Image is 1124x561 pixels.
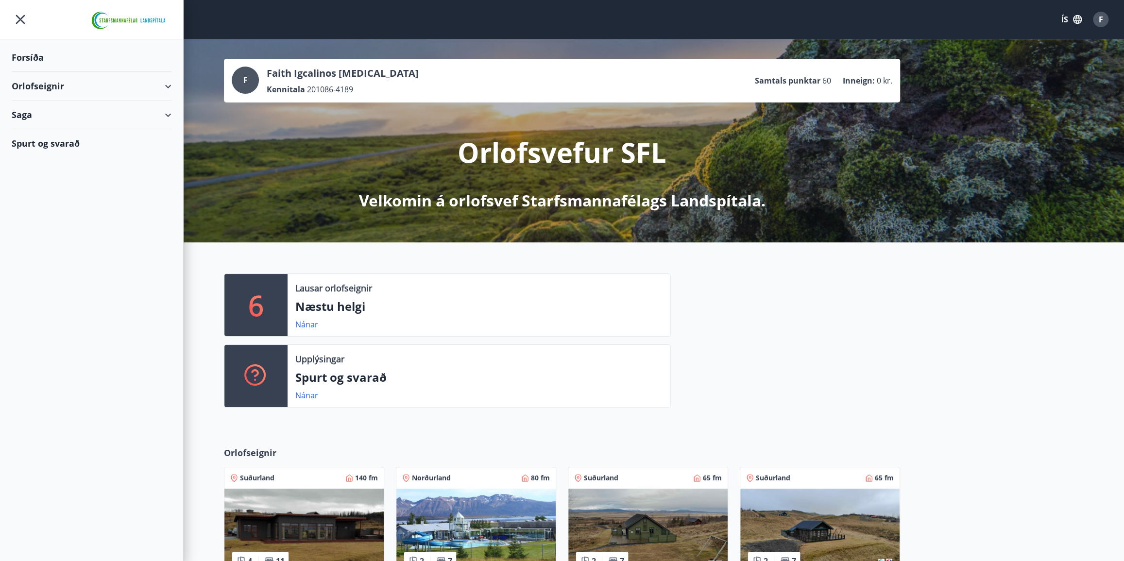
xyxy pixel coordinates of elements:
[248,287,264,323] p: 6
[703,473,722,483] span: 65 fm
[412,473,451,483] span: Norðurland
[240,473,274,483] span: Suðurland
[295,390,318,401] a: Nánar
[822,75,831,86] span: 60
[12,72,171,101] div: Orlofseignir
[875,473,894,483] span: 65 fm
[843,75,875,86] p: Inneign :
[755,75,820,86] p: Samtals punktar
[359,190,766,211] p: Velkomin á orlofsvef Starfsmannafélags Landspítala.
[756,473,790,483] span: Suðurland
[877,75,892,86] span: 0 kr.
[1056,11,1087,28] button: ÍS
[295,298,663,315] p: Næstu helgi
[307,84,353,95] span: 201086-4189
[243,75,248,85] span: F
[12,129,171,157] div: Spurt og svarað
[295,282,372,294] p: Lausar orlofseignir
[295,319,318,330] a: Nánar
[224,446,276,459] span: Orlofseignir
[267,84,305,95] p: Kennitala
[295,353,344,365] p: Upplýsingar
[12,43,171,72] div: Forsíða
[12,11,29,28] button: menu
[1089,8,1112,31] button: F
[355,473,378,483] span: 140 fm
[584,473,618,483] span: Suðurland
[12,101,171,129] div: Saga
[87,11,171,30] img: union_logo
[295,369,663,386] p: Spurt og svarað
[531,473,550,483] span: 80 fm
[267,67,419,80] p: Faith Igcalinos [MEDICAL_DATA]
[1099,14,1103,25] span: F
[458,134,666,170] p: Orlofsvefur SFL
